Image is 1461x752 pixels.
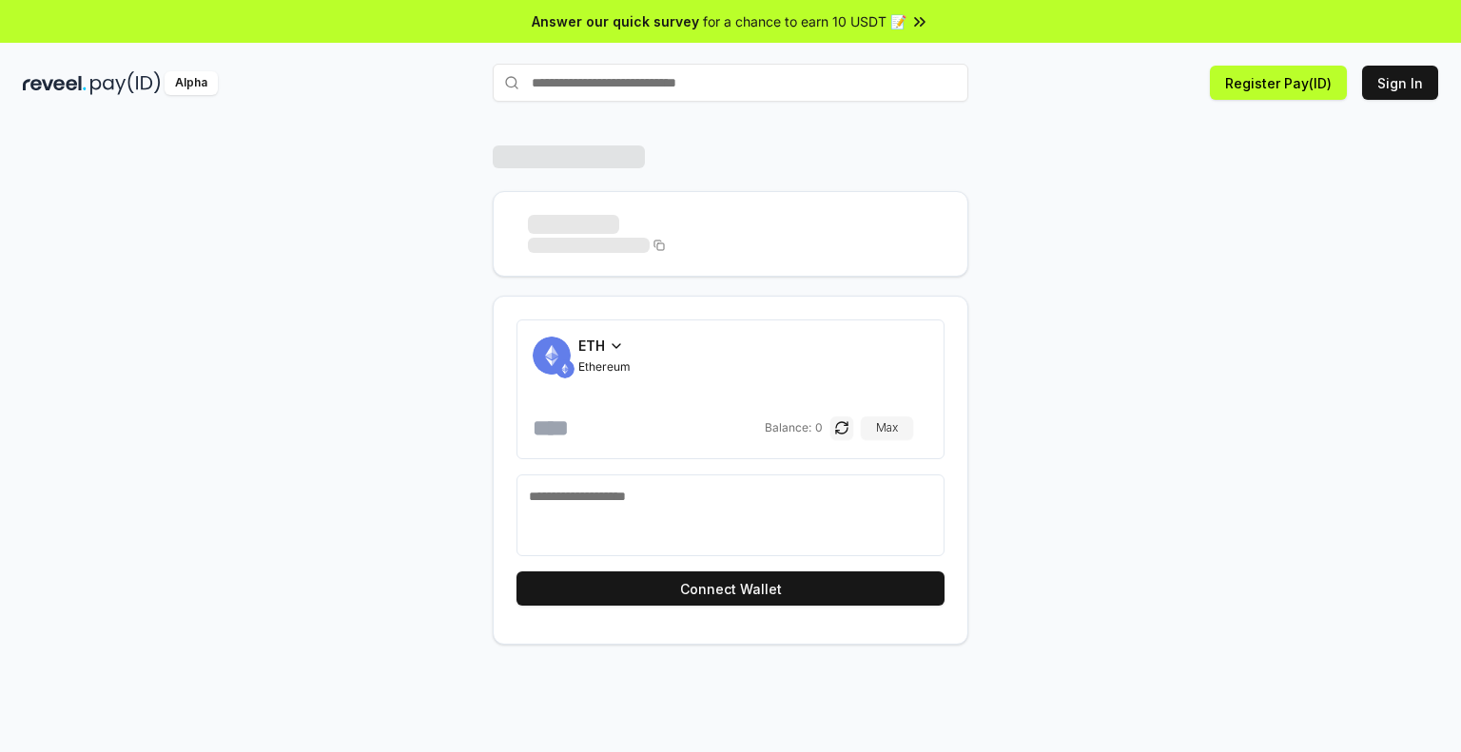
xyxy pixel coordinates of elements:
img: ETH.svg [555,359,575,378]
img: pay_id [90,71,161,95]
span: Ethereum [578,359,631,375]
button: Sign In [1362,66,1438,100]
span: for a chance to earn 10 USDT 📝 [703,11,906,31]
button: Register Pay(ID) [1210,66,1347,100]
span: Balance: [765,420,811,435]
button: Connect Wallet [516,571,945,606]
span: 0 [815,420,823,435]
span: Answer our quick survey [532,11,699,31]
span: ETH [578,336,605,356]
img: reveel_dark [23,71,87,95]
button: Max [861,416,913,439]
div: Alpha [165,71,218,95]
